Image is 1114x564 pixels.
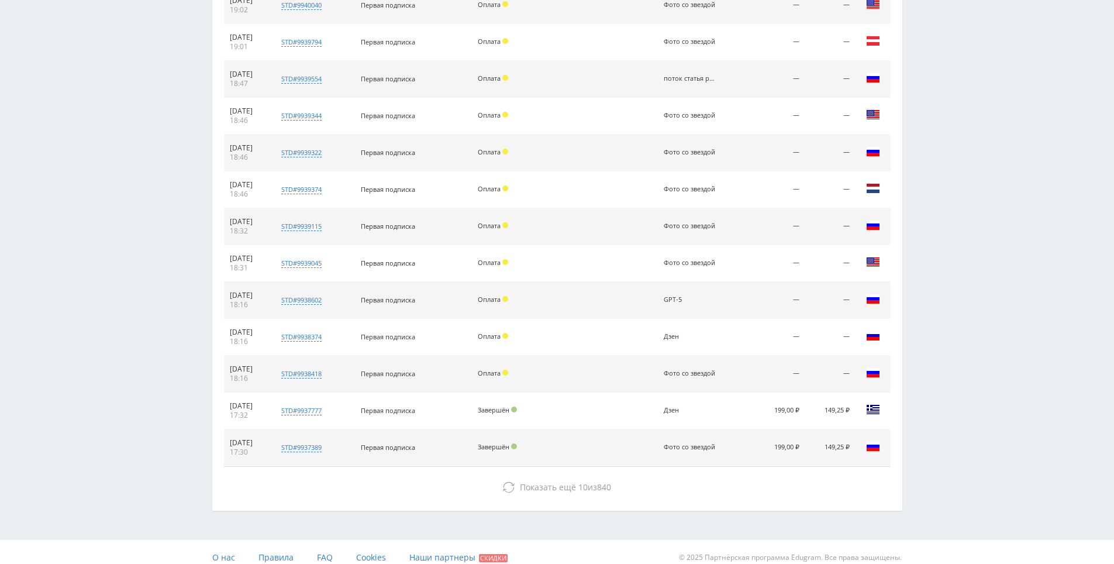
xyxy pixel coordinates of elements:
[866,181,880,195] img: nld.png
[281,111,322,121] div: std#9939344
[502,296,508,302] span: Холд
[745,282,806,319] td: —
[409,552,475,563] span: Наши партнеры
[805,429,855,466] td: 149,25 ₽
[478,111,501,119] span: Оплата
[230,190,265,199] div: 18:46
[361,295,415,304] span: Первая подписка
[361,185,415,194] span: Первая подписка
[478,147,501,156] span: Оплата
[361,443,415,452] span: Первая подписка
[478,332,501,341] span: Оплата
[664,38,716,46] div: Фото со звездой
[281,148,322,157] div: std#9939322
[745,429,806,466] td: 199,00 ₽
[281,443,322,452] div: std#9937389
[230,153,265,162] div: 18:46
[478,258,501,267] span: Оплата
[502,38,508,44] span: Холд
[866,439,880,453] img: rus.png
[805,24,855,61] td: —
[745,171,806,208] td: —
[664,185,716,193] div: Фото со звездой
[664,333,716,341] div: Дзен
[478,74,501,82] span: Оплата
[866,218,880,232] img: rus.png
[478,405,509,414] span: Завершён
[866,329,880,343] img: rus.png
[230,180,265,190] div: [DATE]
[281,369,322,379] div: std#9938418
[230,374,265,383] div: 18:16
[230,401,265,411] div: [DATE]
[281,406,322,415] div: std#9937777
[502,112,508,118] span: Холд
[866,255,880,269] img: usa.png
[361,222,415,231] span: Первая подписка
[502,370,508,376] span: Холд
[478,37,501,46] span: Оплата
[356,552,386,563] span: Cookies
[478,369,501,377] span: Оплата
[502,222,508,228] span: Холд
[230,438,265,448] div: [DATE]
[511,443,517,449] span: Подтвержден
[578,482,588,493] span: 10
[230,364,265,374] div: [DATE]
[479,554,508,562] span: Скидки
[502,259,508,265] span: Холд
[805,61,855,98] td: —
[230,79,265,88] div: 18:47
[805,282,855,319] td: —
[805,98,855,135] td: —
[745,356,806,393] td: —
[502,149,508,154] span: Холд
[361,259,415,267] span: Первая подписка
[258,552,294,563] span: Правила
[597,482,611,493] span: 840
[664,259,716,267] div: Фото со звездой
[511,407,517,412] span: Подтвержден
[230,33,265,42] div: [DATE]
[317,552,333,563] span: FAQ
[745,319,806,356] td: —
[361,1,415,9] span: Первая подписка
[866,71,880,85] img: rus.png
[664,1,716,9] div: Фото со звездой
[230,448,265,457] div: 17:30
[805,208,855,245] td: —
[230,143,265,153] div: [DATE]
[745,245,806,282] td: —
[866,403,880,417] img: grc.png
[866,366,880,380] img: rus.png
[664,407,716,414] div: Дзен
[281,74,322,84] div: std#9939554
[478,295,501,304] span: Оплата
[230,106,265,116] div: [DATE]
[805,245,855,282] td: —
[866,108,880,122] img: usa.png
[664,296,716,304] div: GPT-5
[805,135,855,171] td: —
[805,356,855,393] td: —
[478,184,501,193] span: Оплата
[805,319,855,356] td: —
[281,222,322,231] div: std#9939115
[361,332,415,341] span: Первая подписка
[361,74,415,83] span: Первая подписка
[502,75,508,81] span: Холд
[664,370,716,377] div: Фото со звездой
[230,116,265,125] div: 18:46
[745,24,806,61] td: —
[502,333,508,339] span: Холд
[361,111,415,120] span: Первая подписка
[281,185,322,194] div: std#9939374
[520,482,576,493] span: Показать ещё
[230,42,265,51] div: 19:01
[664,112,716,119] div: Фото со звездой
[281,332,322,342] div: std#9938374
[805,171,855,208] td: —
[866,145,880,159] img: rus.png
[866,34,880,48] img: aut.png
[361,148,415,157] span: Первая подписка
